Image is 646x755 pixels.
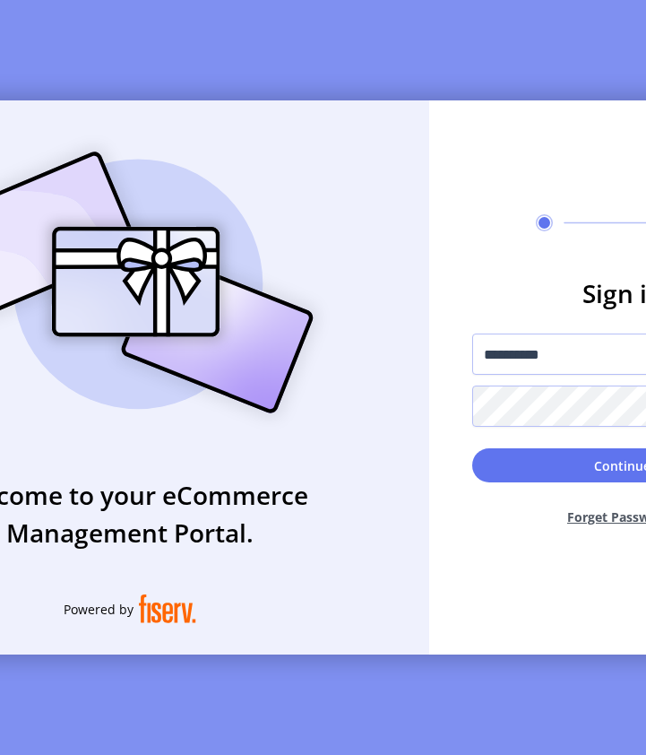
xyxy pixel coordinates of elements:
[64,600,134,619] span: Powered by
